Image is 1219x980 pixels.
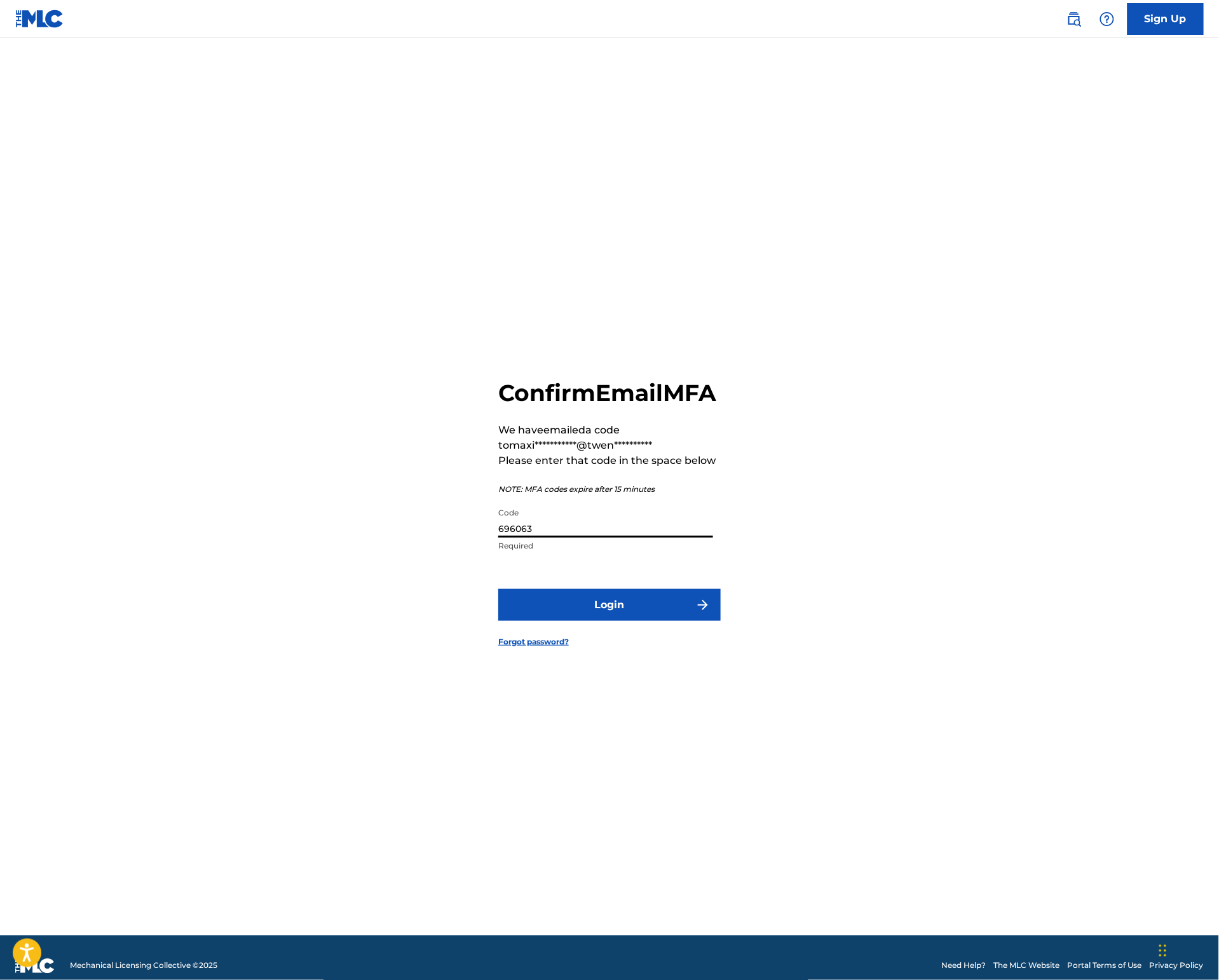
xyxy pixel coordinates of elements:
[498,453,721,468] p: Please enter that code in the space below
[942,960,986,972] a: Need Help?
[695,597,711,613] img: f7272a7cc735f4ea7f67.svg
[498,540,713,552] p: Required
[498,636,569,648] a: Forgot password?
[498,484,721,495] p: NOTE: MFA codes expire after 15 minutes
[15,958,55,974] img: logo
[498,589,721,621] button: Login
[1094,6,1120,32] div: Help
[1061,6,1087,32] a: Public Search
[1155,919,1219,980] div: Widget de chat
[498,379,721,407] h2: Confirm Email MFA
[1066,11,1082,27] img: search
[70,960,217,972] span: Mechanical Licensing Collective © 2025
[15,10,64,28] img: MLC Logo
[1155,919,1219,980] iframe: Chat Widget
[1100,11,1115,27] img: help
[1068,960,1142,972] a: Portal Terms of Use
[1159,932,1167,970] div: Glisser
[1150,960,1204,972] a: Privacy Policy
[1127,3,1204,35] a: Sign Up
[994,960,1060,972] a: The MLC Website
